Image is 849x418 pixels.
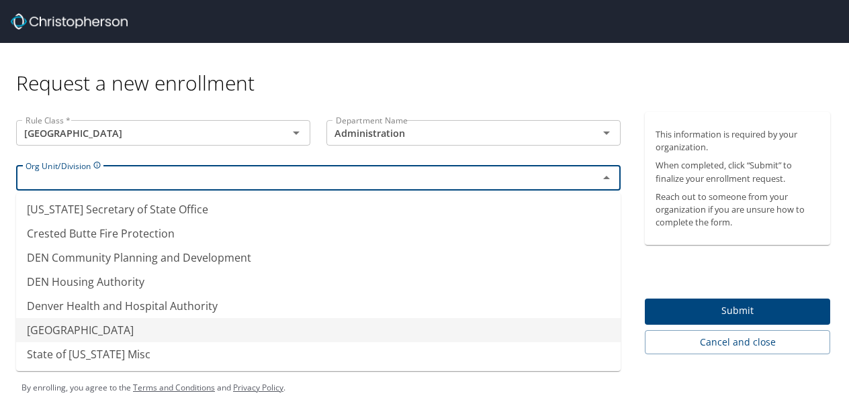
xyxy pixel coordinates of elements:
[656,303,819,319] span: Submit
[16,342,621,366] li: State of [US_STATE] Misc
[16,246,621,270] li: DEN Community Planning and Development
[16,197,621,221] li: [US_STATE] Secretary of State Office
[645,299,830,325] button: Submit
[656,191,819,229] p: Reach out to someone from your organization if you are unsure how to complete the form.
[597,123,616,142] button: Open
[597,168,616,187] button: Close
[133,382,215,393] a: Terms and Conditions
[16,318,621,342] li: [GEOGRAPHIC_DATA]
[11,13,128,30] img: cbt logo
[16,294,621,318] li: Denver Health and Hospital Authority
[21,371,285,405] div: By enrolling, you agree to the and .
[645,330,830,355] button: Cancel and close
[287,123,306,142] button: Open
[16,43,841,96] div: Request a new enrollment
[16,221,621,246] li: Crested Butte Fire Protection
[656,128,819,154] p: This information is required by your organization.
[656,159,819,185] p: When completed, click “Submit” to finalize your enrollment request.
[93,161,101,169] svg: Billing Division
[656,334,819,351] span: Cancel and close
[16,270,621,294] li: DEN Housing Authority
[233,382,283,393] a: Privacy Policy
